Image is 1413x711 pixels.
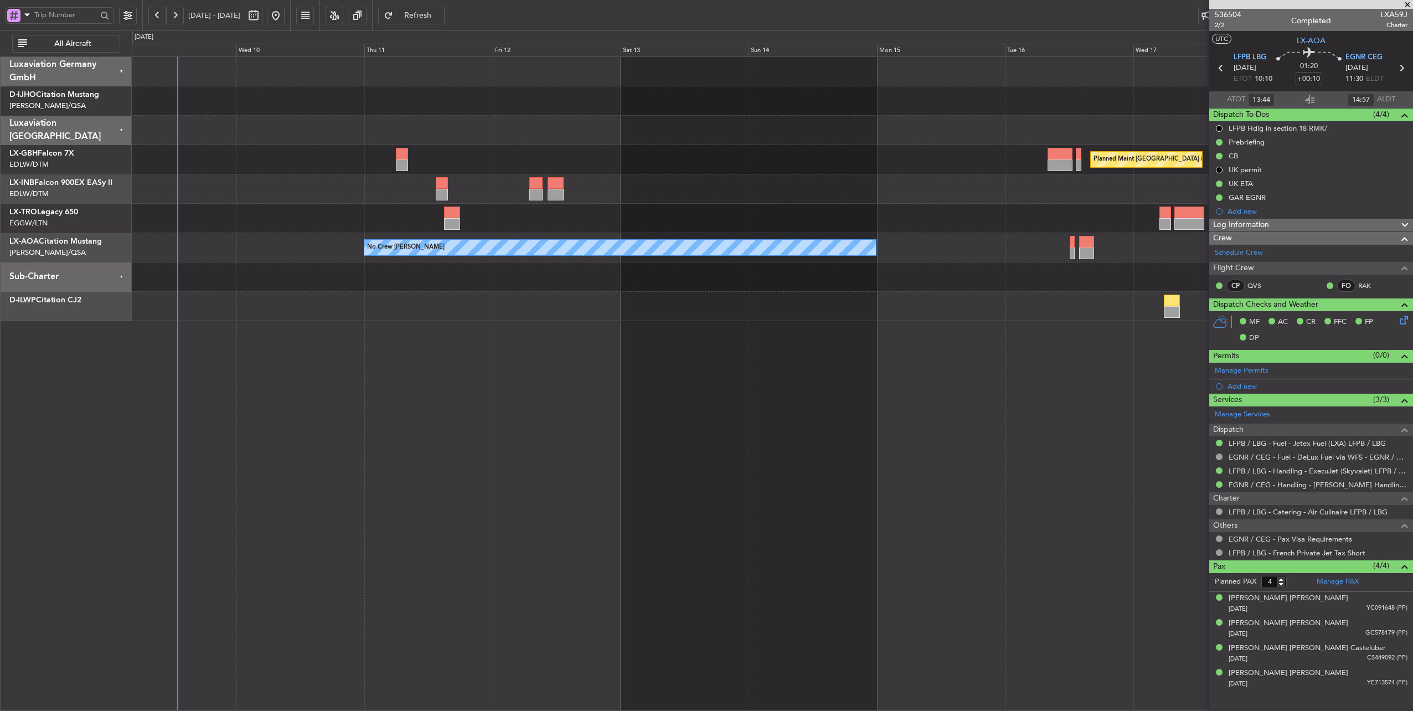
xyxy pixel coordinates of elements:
[1249,317,1260,328] span: MF
[749,44,876,57] div: Sun 14
[1213,492,1240,505] span: Charter
[621,44,749,57] div: Sat 13
[364,44,492,57] div: Thu 11
[1373,109,1389,120] span: (4/4)
[1229,165,1262,174] div: UK permit
[1229,618,1348,629] div: [PERSON_NAME] [PERSON_NAME]
[1228,382,1407,391] div: Add new
[1229,643,1386,654] div: [PERSON_NAME] [PERSON_NAME] Casteluber
[1306,317,1316,328] span: CR
[9,296,36,304] span: D-ILWP
[9,238,39,245] span: LX-AOA
[1348,93,1374,106] input: --:--
[1229,630,1247,638] span: [DATE]
[1377,94,1395,105] span: ALDT
[9,296,81,304] a: D-ILWPCitation CJ2
[1229,193,1266,202] div: GAR EGNR
[1229,605,1247,613] span: [DATE]
[1291,15,1331,27] div: Completed
[1345,52,1383,63] span: EGNR CEG
[1334,317,1347,328] span: FFC
[1213,262,1254,275] span: Flight Crew
[1213,219,1269,231] span: Leg Information
[9,238,102,245] a: LX-AOACitation Mustang
[1229,137,1265,147] div: Prebriefing
[29,40,116,48] span: All Aircraft
[1380,20,1407,30] span: Charter
[1229,151,1238,161] div: CB
[108,44,236,57] div: Tue 9
[135,33,153,42] div: [DATE]
[1213,298,1318,311] span: Dispatch Checks and Weather
[1229,655,1247,663] span: [DATE]
[1345,63,1368,74] span: [DATE]
[1373,560,1389,571] span: (4/4)
[1249,333,1259,344] span: DP
[1215,576,1256,588] label: Planned PAX
[1215,20,1241,30] span: 2/2
[395,12,441,19] span: Refresh
[1229,452,1407,462] a: EGNR / CEG - Fuel - DeLux Fuel via WFS - EGNR / CEG
[9,218,48,228] a: EGGW/LTN
[1255,74,1272,85] span: 10:10
[1229,534,1352,544] a: EGNR / CEG - Pax Visa Requirements
[1215,9,1241,20] span: 536504
[1229,439,1386,448] a: LFPB / LBG - Fuel - Jetex Fuel (LXA) LFPB / LBG
[34,7,97,23] input: Trip Number
[9,101,86,111] a: [PERSON_NAME]/QSA
[1229,668,1348,679] div: [PERSON_NAME] [PERSON_NAME]
[12,35,120,53] button: All Aircraft
[1365,317,1373,328] span: FP
[188,11,240,20] span: [DATE] - [DATE]
[1373,349,1389,361] span: (0/0)
[1317,576,1359,588] a: Manage PAX
[1213,232,1232,245] span: Crew
[1234,52,1266,63] span: LFPB LBG
[367,239,445,256] div: No Crew [PERSON_NAME]
[1367,678,1407,688] span: YE713574 (PP)
[1248,93,1275,106] input: --:--
[9,179,34,187] span: LX-INB
[1337,280,1355,292] div: FO
[1229,548,1365,558] a: LFPB / LBG - French Private Jet Tax Short
[1213,350,1239,363] span: Permits
[1228,207,1407,216] div: Add new
[9,179,112,187] a: LX-INBFalcon 900EX EASy II
[9,248,86,257] a: [PERSON_NAME]/QSA
[378,7,445,24] button: Refresh
[1358,281,1383,291] a: RAK
[9,91,99,99] a: D-IJHOCitation Mustang
[9,91,36,99] span: D-IJHO
[1380,9,1407,20] span: LXA59J
[1366,604,1407,613] span: YC091648 (PP)
[1234,74,1252,85] span: ETOT
[877,44,1005,57] div: Mon 15
[9,150,38,157] span: LX-GBH
[1215,248,1263,259] a: Schedule Crew
[1213,109,1269,121] span: Dispatch To-Dos
[1213,560,1225,573] span: Pax
[1213,394,1242,406] span: Services
[9,189,49,199] a: EDLW/DTM
[1229,593,1348,604] div: [PERSON_NAME] [PERSON_NAME]
[9,150,74,157] a: LX-GBHFalcon 7X
[1366,74,1384,85] span: ELDT
[1365,628,1407,638] span: GC578179 (PP)
[1297,35,1326,47] span: LX-AOA
[1213,519,1237,532] span: Others
[1094,151,1268,168] div: Planned Maint [GEOGRAPHIC_DATA] ([GEOGRAPHIC_DATA])
[9,159,49,169] a: EDLW/DTM
[1300,61,1318,72] span: 01:20
[1215,409,1270,420] a: Manage Services
[1226,280,1245,292] div: CP
[1229,179,1253,188] div: UK ETA
[1373,394,1389,405] span: (3/3)
[1227,94,1245,105] span: ATOT
[1278,317,1288,328] span: AC
[1133,44,1261,57] div: Wed 17
[1212,34,1231,44] button: UTC
[1215,365,1268,377] a: Manage Permits
[1005,44,1133,57] div: Tue 16
[1229,123,1327,133] div: LFPB Hdlg in section 18 RMK/
[1229,507,1388,517] a: LFPB / LBG - Catering - Air Culinaire LFPB / LBG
